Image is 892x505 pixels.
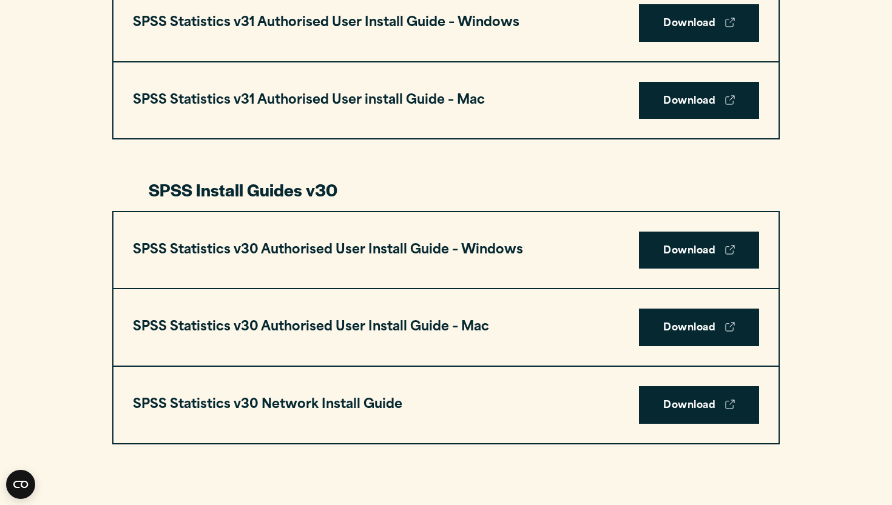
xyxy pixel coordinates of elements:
a: Download [639,82,759,119]
a: Download [639,4,759,42]
h3: SPSS Statistics v30 Network Install Guide [133,393,402,416]
h3: SPSS Statistics v31 Authorised User install Guide – Mac [133,89,485,112]
h3: SPSS Statistics v30 Authorised User Install Guide – Windows [133,239,523,262]
a: Download [639,309,759,346]
button: Open CMP widget [6,470,35,499]
a: Download [639,232,759,269]
h3: SPSS Statistics v30 Authorised User Install Guide – Mac [133,316,489,339]
h3: SPSS Statistics v31 Authorised User Install Guide – Windows [133,12,519,35]
a: Download [639,386,759,424]
h3: SPSS Install Guides v30 [149,178,743,201]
